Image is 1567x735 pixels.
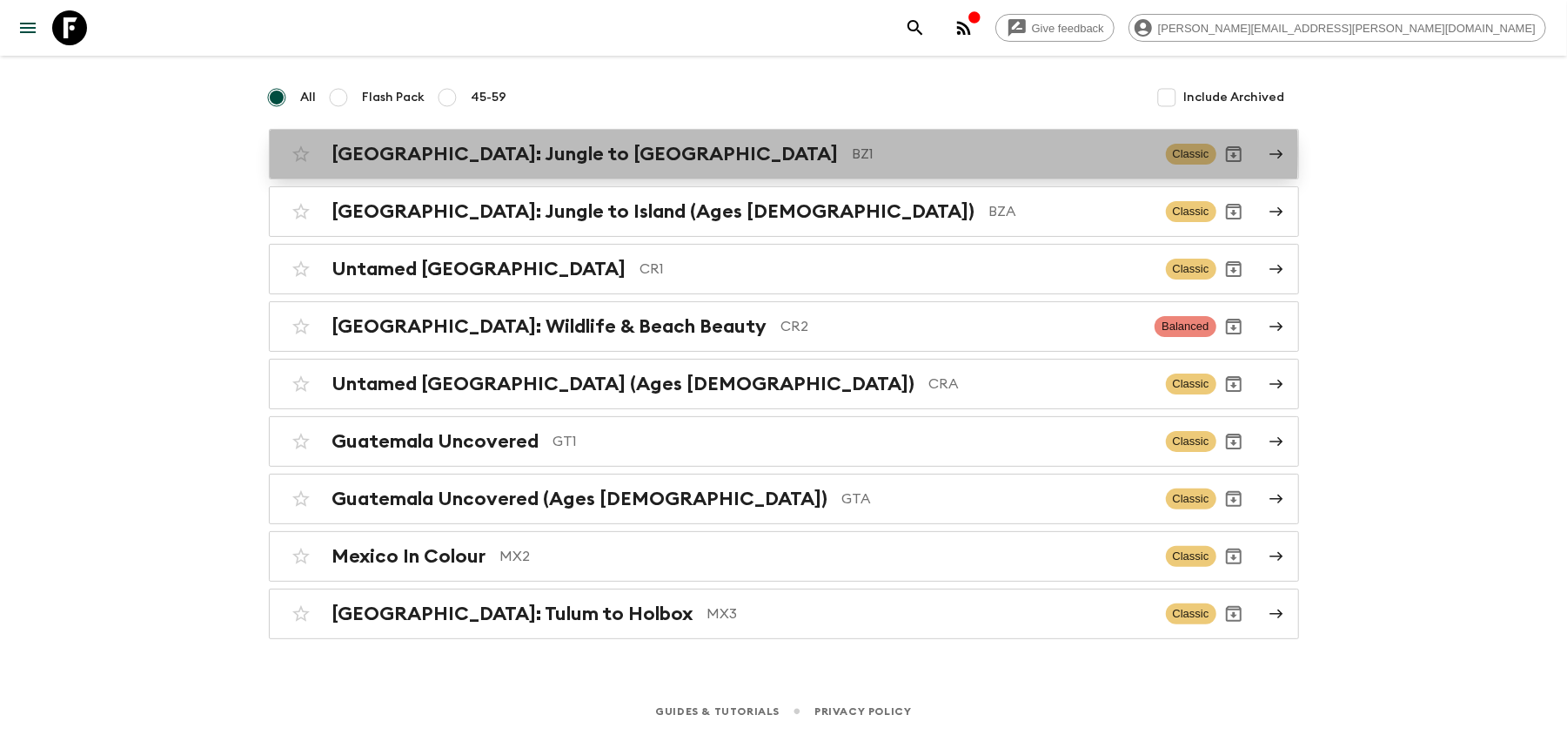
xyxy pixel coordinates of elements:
button: Archive [1216,424,1251,459]
h2: Untamed [GEOGRAPHIC_DATA] [332,258,626,280]
a: [GEOGRAPHIC_DATA]: Jungle to Island (Ages [DEMOGRAPHIC_DATA])BZAClassicArchive [269,186,1299,237]
p: MX3 [707,604,1152,624]
a: Mexico In ColourMX2ClassicArchive [269,531,1299,582]
span: Give feedback [1022,22,1114,35]
span: [PERSON_NAME][EMAIL_ADDRESS][PERSON_NAME][DOMAIN_NAME] [1148,22,1545,35]
h2: [GEOGRAPHIC_DATA]: Jungle to [GEOGRAPHIC_DATA] [332,143,839,165]
span: Include Archived [1184,89,1285,106]
h2: [GEOGRAPHIC_DATA]: Wildlife & Beach Beauty [332,315,767,338]
a: Guides & Tutorials [655,702,780,721]
span: Classic [1166,431,1216,452]
p: GTA [842,489,1152,509]
a: Guatemala UncoveredGT1ClassicArchive [269,416,1299,467]
h2: [GEOGRAPHIC_DATA]: Jungle to Island (Ages [DEMOGRAPHIC_DATA]) [332,200,975,223]
a: Untamed [GEOGRAPHIC_DATA]CR1ClassicArchive [269,244,1299,294]
a: Untamed [GEOGRAPHIC_DATA] (Ages [DEMOGRAPHIC_DATA])CRAClassicArchive [269,359,1299,409]
h2: Guatemala Uncovered [332,430,539,453]
button: Archive [1216,252,1251,287]
h2: Mexico In Colour [332,545,486,568]
button: Archive [1216,137,1251,172]
span: Classic [1166,201,1216,222]
span: Flash Pack [363,89,425,106]
button: Archive [1216,597,1251,631]
button: Archive [1216,539,1251,574]
h2: Guatemala Uncovered (Ages [DEMOGRAPHIC_DATA]) [332,488,828,510]
p: MX2 [500,546,1152,567]
p: CRA [929,374,1152,394]
span: Classic [1166,489,1216,509]
h2: Untamed [GEOGRAPHIC_DATA] (Ages [DEMOGRAPHIC_DATA]) [332,373,915,395]
span: Classic [1166,604,1216,624]
a: Guatemala Uncovered (Ages [DEMOGRAPHIC_DATA])GTAClassicArchive [269,474,1299,524]
p: GT1 [553,431,1152,452]
p: BZ1 [853,144,1152,165]
button: search adventures [898,10,933,45]
a: [GEOGRAPHIC_DATA]: Jungle to [GEOGRAPHIC_DATA]BZ1ClassicArchive [269,129,1299,179]
a: [GEOGRAPHIC_DATA]: Tulum to HolboxMX3ClassicArchive [269,589,1299,639]
button: menu [10,10,45,45]
p: BZA [989,201,1152,222]
span: Classic [1166,374,1216,394]
p: CR1 [640,259,1152,280]
a: Give feedback [995,14,1115,42]
span: Classic [1166,144,1216,165]
span: Balanced [1155,316,1215,337]
span: 45-59 [472,89,507,106]
h2: [GEOGRAPHIC_DATA]: Tulum to Holbox [332,603,693,625]
span: Classic [1166,259,1216,280]
a: Privacy Policy [814,702,911,721]
p: CR2 [781,316,1142,337]
button: Archive [1216,482,1251,516]
div: [PERSON_NAME][EMAIL_ADDRESS][PERSON_NAME][DOMAIN_NAME] [1128,14,1546,42]
span: All [301,89,317,106]
button: Archive [1216,309,1251,344]
button: Archive [1216,194,1251,229]
a: [GEOGRAPHIC_DATA]: Wildlife & Beach BeautyCR2BalancedArchive [269,301,1299,352]
button: Archive [1216,367,1251,401]
span: Classic [1166,546,1216,567]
